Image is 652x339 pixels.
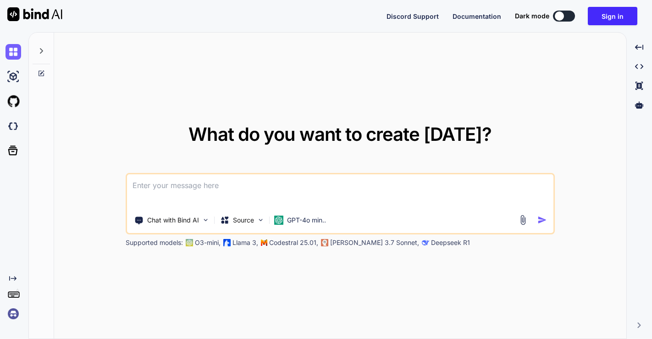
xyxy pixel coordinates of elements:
img: ai-studio [6,69,21,84]
span: Documentation [453,12,501,20]
p: Chat with Bind AI [147,216,199,225]
img: icon [537,215,547,225]
img: Llama2 [223,239,231,246]
button: Documentation [453,11,501,21]
p: Supported models: [126,238,183,247]
img: claude [422,239,429,246]
p: Source [233,216,254,225]
p: O3-mini, [195,238,221,247]
img: attachment [518,215,528,225]
span: Discord Support [387,12,439,20]
img: claude [321,239,328,246]
p: Deepseek R1 [431,238,470,247]
img: Mistral-AI [261,239,267,246]
button: Sign in [588,7,637,25]
img: signin [6,306,21,322]
img: GPT-4 [186,239,193,246]
button: Discord Support [387,11,439,21]
p: Llama 3, [232,238,258,247]
p: [PERSON_NAME] 3.7 Sonnet, [330,238,419,247]
span: What do you want to create [DATE]? [188,123,492,145]
img: Pick Models [257,216,265,224]
img: githubLight [6,94,21,109]
img: darkCloudIdeIcon [6,118,21,134]
span: Dark mode [515,11,549,21]
p: Codestral 25.01, [269,238,318,247]
img: GPT-4o mini [274,216,283,225]
img: Pick Tools [202,216,210,224]
p: GPT-4o min.. [287,216,326,225]
img: chat [6,44,21,60]
img: Bind AI [7,7,62,21]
